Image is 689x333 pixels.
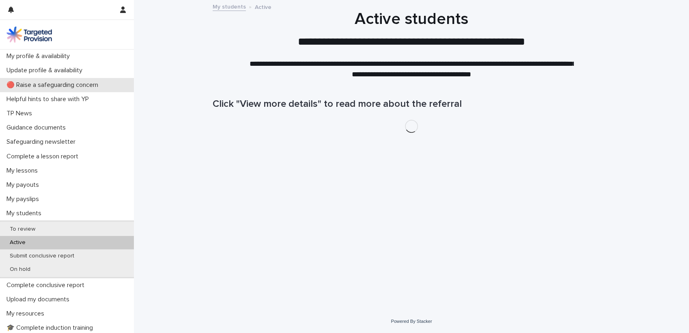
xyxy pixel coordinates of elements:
[3,153,85,160] p: Complete a lesson report
[3,167,44,175] p: My lessons
[3,195,45,203] p: My payslips
[3,95,95,103] p: Helpful hints to share with YP
[255,2,271,11] p: Active
[3,181,45,189] p: My payouts
[213,9,610,29] h1: Active students
[391,319,432,324] a: Powered By Stacker
[3,239,32,246] p: Active
[3,52,76,60] p: My profile & availability
[3,226,42,233] p: To review
[3,310,51,318] p: My resources
[3,296,76,303] p: Upload my documents
[3,138,82,146] p: Safeguarding newsletter
[3,67,89,74] p: Update profile & availability
[3,266,37,273] p: On hold
[3,210,48,217] p: My students
[213,2,246,11] a: My students
[3,324,99,332] p: 🎓 Complete induction training
[3,281,91,289] p: Complete conclusive report
[3,124,72,132] p: Guidance documents
[213,98,610,110] h1: Click "View more details" to read more about the referral
[6,26,52,43] img: M5nRWzHhSzIhMunXDL62
[3,81,105,89] p: 🔴 Raise a safeguarding concern
[3,110,39,117] p: TP News
[3,253,81,259] p: Submit conclusive report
